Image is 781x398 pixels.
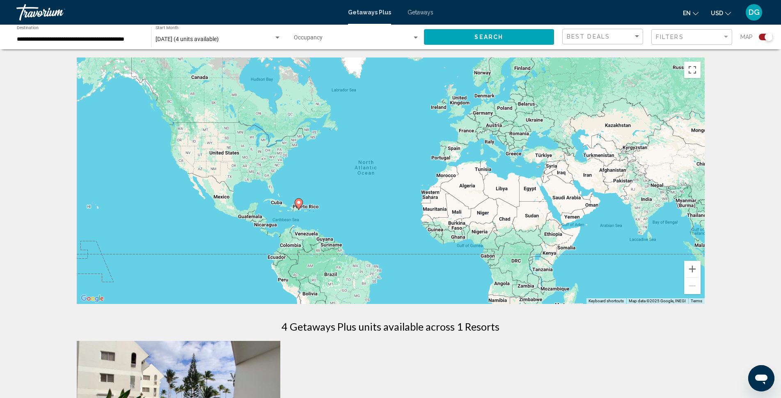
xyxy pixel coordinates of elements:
span: Map data ©2025 Google, INEGI [629,299,686,303]
span: USD [711,10,723,16]
button: Zoom out [684,278,701,294]
span: [DATE] (4 units available) [156,36,219,42]
span: Search [474,34,503,41]
button: Change language [683,7,699,19]
button: Search [424,29,554,44]
img: Google [79,293,106,304]
span: en [683,10,691,16]
span: DG [749,8,760,16]
iframe: Button to launch messaging window [748,365,774,391]
button: Toggle fullscreen view [684,62,701,78]
a: Terms (opens in new tab) [691,299,702,303]
h1: 4 Getaways Plus units available across 1 Resorts [282,320,499,333]
a: Getaways [408,9,433,16]
a: Getaways Plus [348,9,391,16]
mat-select: Sort by [567,33,641,40]
button: Filter [651,29,732,46]
a: Open this area in Google Maps (opens a new window) [79,293,106,304]
button: User Menu [743,4,765,21]
span: Filters [656,34,684,40]
button: Change currency [711,7,731,19]
button: Zoom in [684,261,701,277]
span: Best Deals [567,33,610,40]
span: Map [740,31,753,43]
button: Keyboard shortcuts [589,298,624,304]
a: Travorium [16,4,340,21]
